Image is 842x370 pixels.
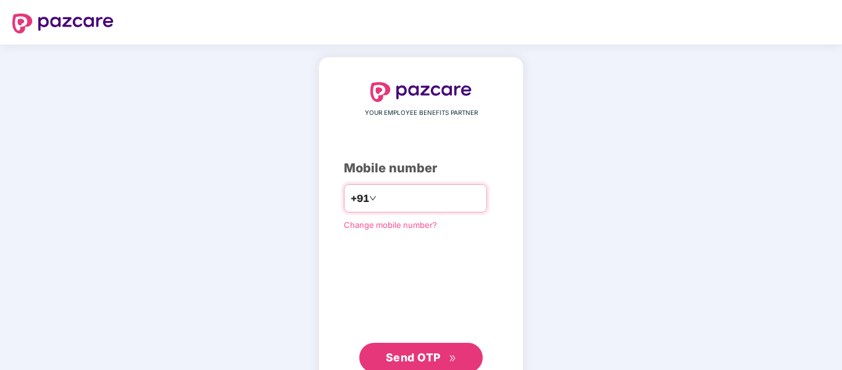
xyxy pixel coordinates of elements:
[369,195,377,202] span: down
[351,191,369,206] span: +91
[12,14,114,33] img: logo
[449,355,457,363] span: double-right
[344,220,437,230] a: Change mobile number?
[365,108,478,118] span: YOUR EMPLOYEE BENEFITS PARTNER
[344,159,498,178] div: Mobile number
[370,82,472,102] img: logo
[386,351,441,364] span: Send OTP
